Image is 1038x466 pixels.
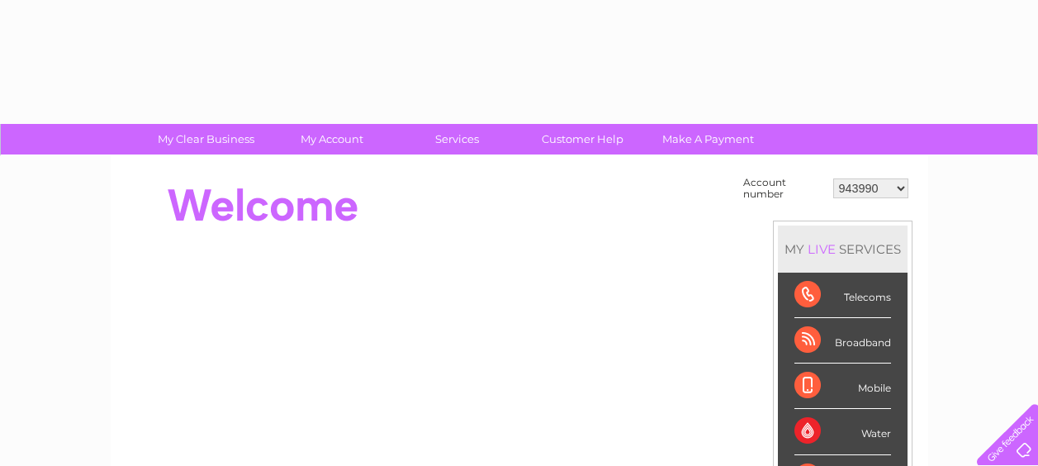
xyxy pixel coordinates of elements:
[389,124,525,155] a: Services
[514,124,651,155] a: Customer Help
[640,124,776,155] a: Make A Payment
[804,241,839,257] div: LIVE
[794,318,891,364] div: Broadband
[794,273,891,318] div: Telecoms
[794,364,891,409] div: Mobile
[263,124,400,155] a: My Account
[794,409,891,454] div: Water
[739,173,829,204] td: Account number
[778,226,908,273] div: MY SERVICES
[138,124,274,155] a: My Clear Business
